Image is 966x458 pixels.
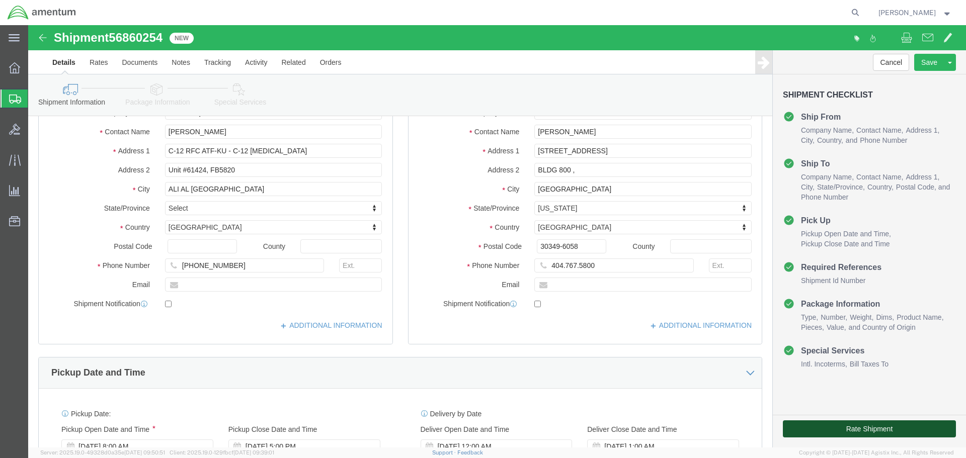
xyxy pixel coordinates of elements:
button: [PERSON_NAME] [878,7,952,19]
span: Copyright © [DATE]-[DATE] Agistix Inc., All Rights Reserved [799,448,954,457]
a: Feedback [457,449,483,455]
span: [DATE] 09:39:01 [233,449,274,455]
a: Support [432,449,457,455]
span: Client: 2025.19.0-129fbcf [170,449,274,455]
img: logo [7,5,76,20]
span: [DATE] 09:50:51 [124,449,165,455]
span: Server: 2025.19.0-49328d0a35e [40,449,165,455]
iframe: FS Legacy Container [28,25,966,447]
span: Nick Blake [878,7,936,18]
